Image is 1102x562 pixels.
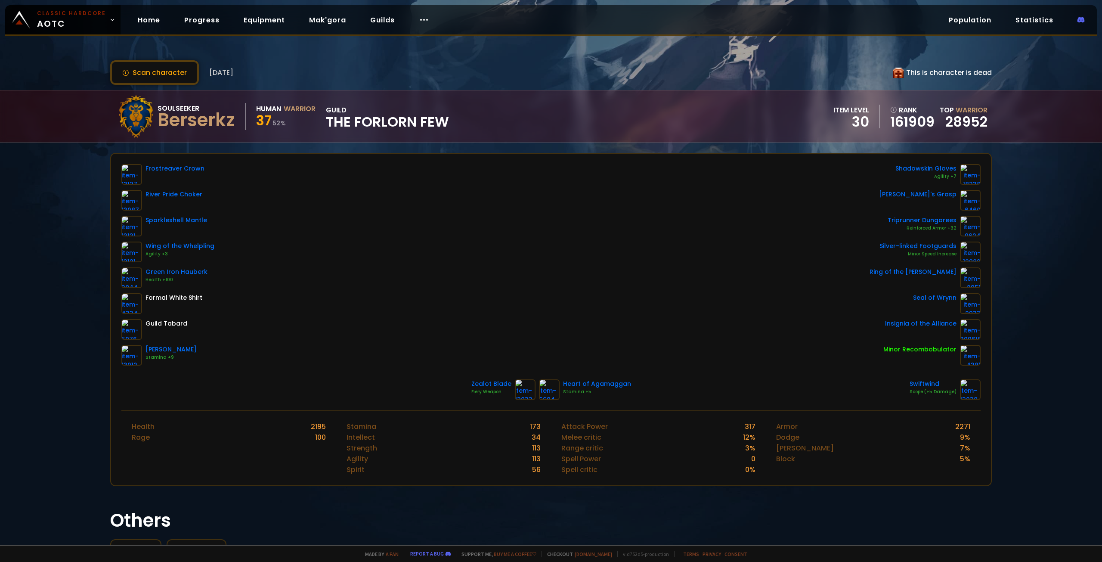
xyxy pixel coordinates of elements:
img: item-6694 [539,379,560,400]
small: Classic Hardcore [37,9,106,17]
a: Guilds [363,11,402,29]
div: Stamina +5 [563,388,631,395]
a: Equipment [237,11,292,29]
a: Population [942,11,998,29]
img: item-9624 [960,216,981,236]
div: Agility +3 [145,251,214,258]
div: 0 % [745,464,755,475]
div: Agility [347,453,368,464]
img: item-13127 [121,164,142,185]
img: item-4334 [121,293,142,314]
img: item-13012 [121,345,142,366]
img: item-3844 [121,267,142,288]
div: [PERSON_NAME]'s Grasp [879,190,957,199]
div: Spell critic [561,464,597,475]
span: Checkout [542,551,612,557]
div: Heart of Agamaggan [563,379,631,388]
div: Shadowskin Gloves [895,164,957,173]
div: Attack Power [561,421,608,432]
div: 56 [532,464,541,475]
div: Stamina [347,421,376,432]
a: Report a bug [410,550,444,557]
button: Scan character [110,60,199,85]
span: The Forlorn Few [326,115,449,128]
div: Fiery Weapon [471,388,511,395]
div: Minor Speed Increase [879,251,957,258]
div: Wing of the Whelpling [145,242,214,251]
div: Melee critic [561,432,601,443]
div: Soulseeker [158,103,235,114]
span: 37 [256,111,272,130]
img: item-18238 [960,164,981,185]
div: Insignia of the Alliance [885,319,957,328]
div: 30 [833,115,869,128]
div: Range critic [561,443,603,453]
div: 317 [745,421,755,432]
div: Minor Recombobulator [883,345,957,354]
div: Triprunner Dungarees [888,216,957,225]
div: Formal White Shirt [145,293,202,302]
div: 113 [532,443,541,453]
div: Berserkz [158,114,235,127]
div: Seal of Wrynn [913,293,957,302]
div: Top [940,105,987,115]
div: 7 % [960,443,970,453]
div: Spirit [347,464,365,475]
div: rank [890,105,935,115]
div: 2271 [955,421,970,432]
img: item-4381 [960,345,981,366]
span: AOTC [37,9,106,30]
div: River Pride Choker [145,190,202,199]
a: Classic HardcoreAOTC [5,5,121,34]
div: Spell Power [561,453,601,464]
div: Zealot Blade [471,379,511,388]
img: item-13087 [121,190,142,211]
div: Rage [132,432,150,443]
div: [PERSON_NAME] [776,443,834,453]
img: item-13033 [515,379,536,400]
h1: Others [110,507,992,534]
img: item-12982 [960,242,981,262]
div: Scope (+5 Damage) [910,388,957,395]
div: This is character is dead [893,67,992,78]
div: Ring of the [PERSON_NAME] [870,267,957,276]
div: Stamina +9 [145,354,197,361]
span: Support me, [456,551,536,557]
div: Frostreaver Crown [145,164,204,173]
span: v. d752d5 - production [617,551,669,557]
img: item-6460 [960,190,981,211]
img: item-2951 [960,267,981,288]
div: item level [833,105,869,115]
div: Guild Tabard [145,319,187,328]
div: Warrior [284,103,316,114]
div: 0 [751,453,755,464]
div: [PERSON_NAME] [145,345,197,354]
span: Made by [360,551,399,557]
div: 34 [532,432,541,443]
div: Health +100 [145,276,207,283]
a: 28952 [945,112,987,131]
a: Statistics [1009,11,1060,29]
div: Silver-linked Footguards [879,242,957,251]
div: Human [256,103,281,114]
img: item-2933 [960,293,981,314]
span: Warrior [956,105,987,115]
div: Reinforced Armor +32 [888,225,957,232]
div: Armor [776,421,798,432]
a: Privacy [703,551,721,557]
small: 52 % [272,119,286,127]
img: item-13038 [960,379,981,400]
div: Health [132,421,155,432]
a: Progress [177,11,226,29]
div: 12 % [743,432,755,443]
a: 161909 [890,115,935,128]
div: Green Iron Hauberk [145,267,207,276]
div: Swiftwind [910,379,957,388]
span: [DATE] [209,67,233,78]
div: 173 [530,421,541,432]
div: Agility +7 [895,173,957,180]
a: Buy me a coffee [494,551,536,557]
a: Terms [683,551,699,557]
img: item-13131 [121,216,142,236]
a: Mak'gora [302,11,353,29]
